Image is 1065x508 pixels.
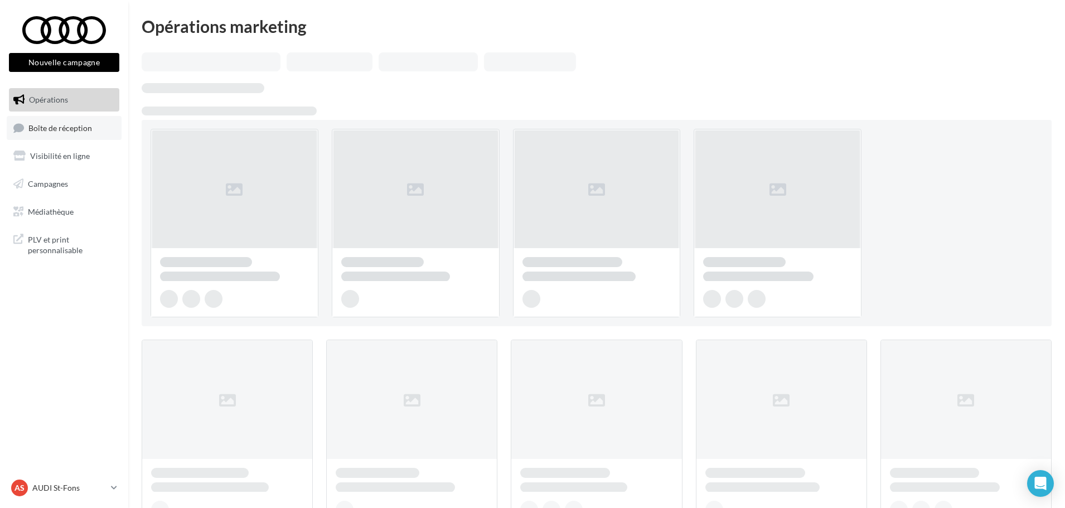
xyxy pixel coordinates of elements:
button: Nouvelle campagne [9,53,119,72]
span: Opérations [29,95,68,104]
span: Boîte de réception [28,123,92,132]
span: Visibilité en ligne [30,151,90,161]
a: AS AUDI St-Fons [9,477,119,499]
a: Médiathèque [7,200,122,224]
a: Boîte de réception [7,116,122,140]
span: Médiathèque [28,206,74,216]
a: Opérations [7,88,122,112]
span: PLV et print personnalisable [28,232,115,256]
a: Visibilité en ligne [7,144,122,168]
a: Campagnes [7,172,122,196]
span: AS [14,482,25,494]
a: PLV et print personnalisable [7,228,122,260]
div: Opérations marketing [142,18,1052,35]
p: AUDI St-Fons [32,482,106,494]
div: Open Intercom Messenger [1027,470,1054,497]
span: Campagnes [28,179,68,188]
